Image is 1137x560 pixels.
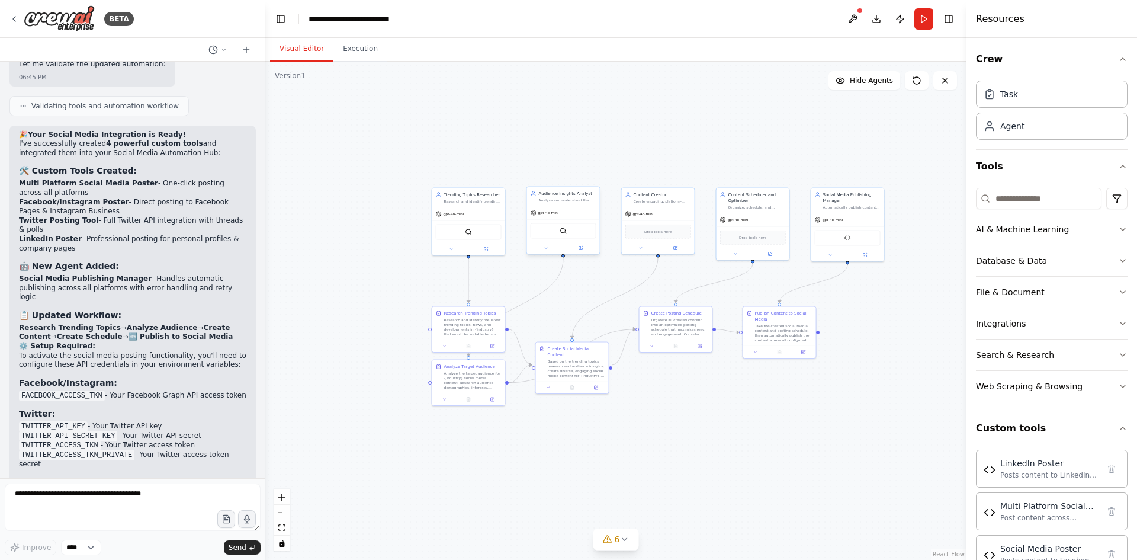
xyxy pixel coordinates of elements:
div: BETA [104,12,134,26]
strong: Your Social Media Integration is Ready! [28,130,186,139]
div: Content CreatorCreate engaging, platform-optimized social media content based on trending topics ... [621,188,695,255]
button: No output available [767,348,792,356]
div: Crew [976,76,1128,149]
button: Visual Editor [270,37,333,62]
button: No output available [456,396,481,403]
button: Hide right sidebar [940,11,957,27]
code: TWITTER_API_SECRET_KEY [19,431,117,441]
g: Edge from b70e94c9-0db6-4af6-af2e-082985cf367a to 8686df40-c1e8-401c-91ba-13849c180ad6 [465,259,471,303]
div: LinkedIn Poster [1000,457,1099,469]
button: Integrations [976,308,1128,339]
div: Analyze the target audience for {industry} social media content. Research audience demographics, ... [444,371,502,390]
button: Upload files [217,510,235,528]
div: Research Trending Topics [444,311,496,316]
strong: Twitter Posting Tool [19,216,98,225]
code: TWITTER_ACCESS_TKN_PRIVATE [19,450,134,460]
a: React Flow attribution [933,551,965,558]
span: 6 [615,533,620,545]
button: Send [224,540,261,555]
button: Execution [333,37,387,62]
strong: 🛠️ Custom Tools Created: [19,166,137,175]
button: No output available [663,343,688,350]
div: Organize all created content into an optimized posting schedule that maximizes reach and engageme... [651,318,709,337]
strong: Research Trending Topics [19,324,121,332]
strong: 4 powerful custom tools [106,139,203,148]
div: Publish Content to Social MediaTake the created social media content and posting schedule, then a... [743,306,817,359]
g: Edge from 8686df40-c1e8-401c-91ba-13849c180ad6 to 1d010a73-517d-4803-b49d-06641ad69d74 [509,327,532,368]
button: Open in side panel [469,246,503,253]
strong: 🤖 New Agent Added: [19,261,119,271]
button: Web Scraping & Browsing [976,371,1128,402]
img: Logo [24,5,95,32]
li: - Your Twitter access token [19,441,246,450]
span: gpt-4o-mini [633,212,654,216]
li: - Direct posting to Facebook Pages & Instagram Business [19,198,246,216]
img: SerperDevTool [560,228,567,235]
span: gpt-4o-mini [538,210,559,215]
div: File & Document [976,286,1045,298]
code: FACEBOOK_ACCESS_TKN [19,391,105,401]
button: No output available [456,343,481,350]
div: Agent [1000,120,1024,132]
span: gpt-4o-mini [728,217,749,222]
strong: LinkedIn: [19,477,62,487]
div: Analyze Target Audience [444,364,495,370]
div: Multi Platform Social Media Poster [1000,500,1099,512]
p: Let me validate the updated automation: [19,60,166,69]
g: Edge from 957993d6-8749-4418-bc97-1a0667a46831 to 9b8850ff-703c-4494-b442-c847a4d9ef2c [465,259,566,356]
g: Edge from f1645042-01b6-49bb-bad2-d1d8a14ed9bd to 1d010a73-517d-4803-b49d-06641ad69d74 [569,258,661,338]
button: fit view [274,520,290,536]
li: - Your Twitter API key [19,422,246,431]
div: Take the created social media content and posting schedule, then automatically publish the conten... [755,324,812,343]
button: Delete tool [1103,503,1120,520]
code: TWITTER_ACCESS_TKN [19,440,101,451]
div: Posts content to LinkedIn personal profiles and company pages with support for text, images, arti... [1000,471,1099,480]
div: React Flow controls [274,489,290,551]
div: Social Media Publishing ManagerAutomatically publish content across all social media platforms us... [811,188,885,262]
button: Open in side panel [564,245,598,252]
button: Improve [5,540,56,555]
p: To activate the social media posting functionality, you'll need to configure these API credential... [19,351,246,370]
img: Multi Platform Social Media Poster [984,507,995,519]
div: Trending Topics ResearcherResearch and identify trending topics, news, and developments in {indus... [432,188,506,256]
strong: Multi Platform Social Media Poster [19,179,158,187]
div: Automatically publish content across all social media platforms using the created posting schedul... [823,205,881,210]
button: toggle interactivity [274,536,290,551]
g: Edge from dfa61695-321f-490c-8d42-22b0edb63272 to 107a9896-ba26-4d50-a86a-8cd3620fb205 [673,264,756,303]
li: → → → → [19,324,246,342]
g: Edge from 9b8850ff-703c-4494-b442-c847a4d9ef2c to 1d010a73-517d-4803-b49d-06641ad69d74 [509,362,532,386]
div: Audience Insights AnalystAnalyze and understand the target audience in {industry}, their interest... [526,188,600,256]
g: Edge from 9b8850ff-703c-4494-b442-c847a4d9ef2c to 107a9896-ba26-4d50-a86a-8cd3620fb205 [509,327,635,386]
nav: breadcrumb [309,13,422,25]
button: Click to speak your automation idea [238,510,256,528]
button: Switch to previous chat [204,43,232,57]
div: Content Scheduler and Optimizer [728,192,786,204]
div: Research and identify trending topics, news, and developments in {industry} that would be relevan... [444,199,502,204]
button: zoom in [274,489,290,505]
button: Start a new chat [237,43,256,57]
div: Research and identify the latest trending topics, news, and developments in {industry} that would... [444,318,502,337]
span: Drop tools here [644,229,672,235]
strong: LinkedIn Poster [19,235,82,243]
h2: 🎉 [19,130,246,140]
div: Create engaging, platform-optimized social media content based on trending topics and audience in... [634,199,691,204]
div: Content Creator [634,192,691,198]
button: Search & Research [976,340,1128,370]
strong: 📋 Updated Workflow: [19,311,121,320]
div: Analyze and understand the target audience in {industry}, their interests, preferences, and engag... [539,198,596,203]
strong: Create Schedule [57,332,123,341]
button: Open in side panel [482,343,502,350]
div: Research Trending TopicsResearch and identify the latest trending topics, news, and developments ... [432,306,506,353]
div: Create Social Media ContentBased on the trending topics research and audience insights, create di... [535,342,609,395]
div: Social Media Poster [1000,543,1099,555]
div: Based on the trending topics research and audience insights, create diverse, engaging social medi... [548,359,605,378]
li: - Full Twitter API integration with threads & polls [19,216,246,235]
g: Edge from 107a9896-ba26-4d50-a86a-8cd3620fb205 to c8a65996-339a-4aa6-afe6-33797a13d254 [716,327,739,335]
li: - Your Twitter API secret [19,431,246,441]
div: Social Media Publishing Manager [823,192,881,204]
p: I've successfully created and integrated them into your Social Media Automation Hub: [19,139,246,158]
button: Open in side panel [659,245,692,252]
button: Database & Data [976,245,1128,276]
img: SerperDevTool [465,229,472,236]
div: AI & Machine Learning [976,223,1069,235]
